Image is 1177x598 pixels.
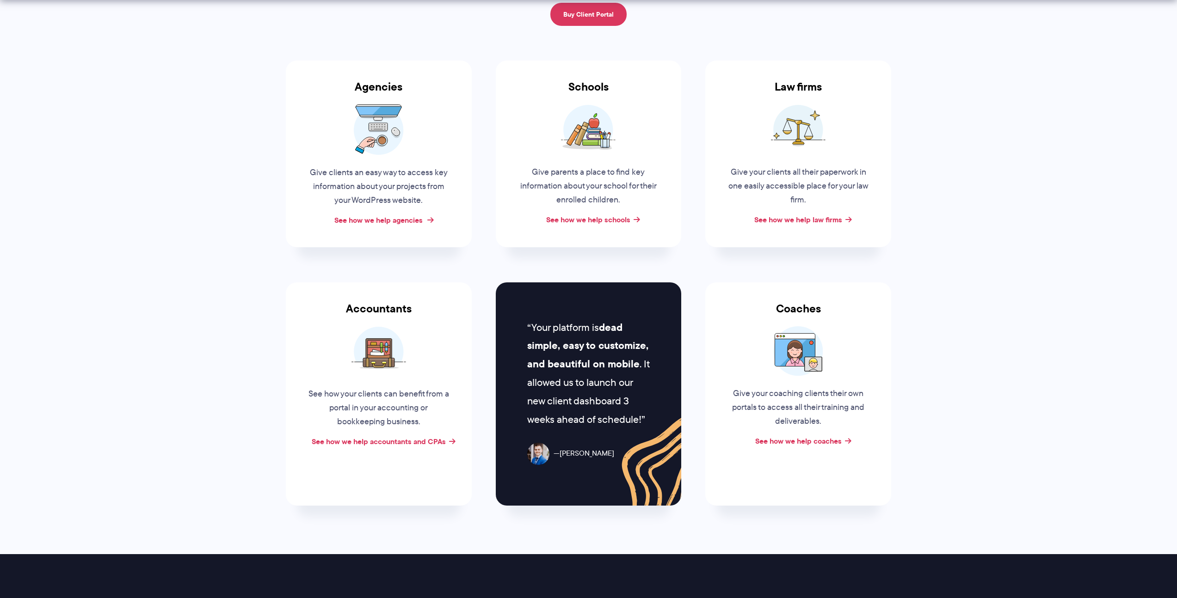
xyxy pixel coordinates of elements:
[728,387,869,428] p: Give your coaching clients their own portals to access all their training and deliverables.
[705,80,891,104] h3: Law firms
[546,214,630,225] a: See how we help schools
[554,447,614,460] span: [PERSON_NAME]
[334,214,423,226] a: See how we help agencies
[728,165,869,207] p: Give your clients all their paperwork in one easily accessible place for your law firm.
[755,435,842,446] a: See how we help coaches
[705,302,891,326] h3: Coaches
[527,320,648,372] b: dead simple, easy to customize, and beautiful on mobile
[308,387,449,429] p: See how your clients can benefit from a portal in your accounting or bookkeeping business.
[496,80,682,104] h3: Schools
[312,436,446,447] a: See how we help accountants and CPAs
[286,302,472,326] h3: Accountants
[550,3,627,26] a: Buy Client Portal
[527,320,649,427] span: Your platform is . It allowed us to launch our new client dashboard 3 weeks ahead of schedule!
[518,165,659,207] p: Give parents a place to find key information about your school for their enrolled children.
[754,214,842,225] a: See how we help law firms
[286,80,472,104] h3: Agencies
[308,166,449,207] p: Give clients an easy way to access key information about your projects from your WordPress website.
